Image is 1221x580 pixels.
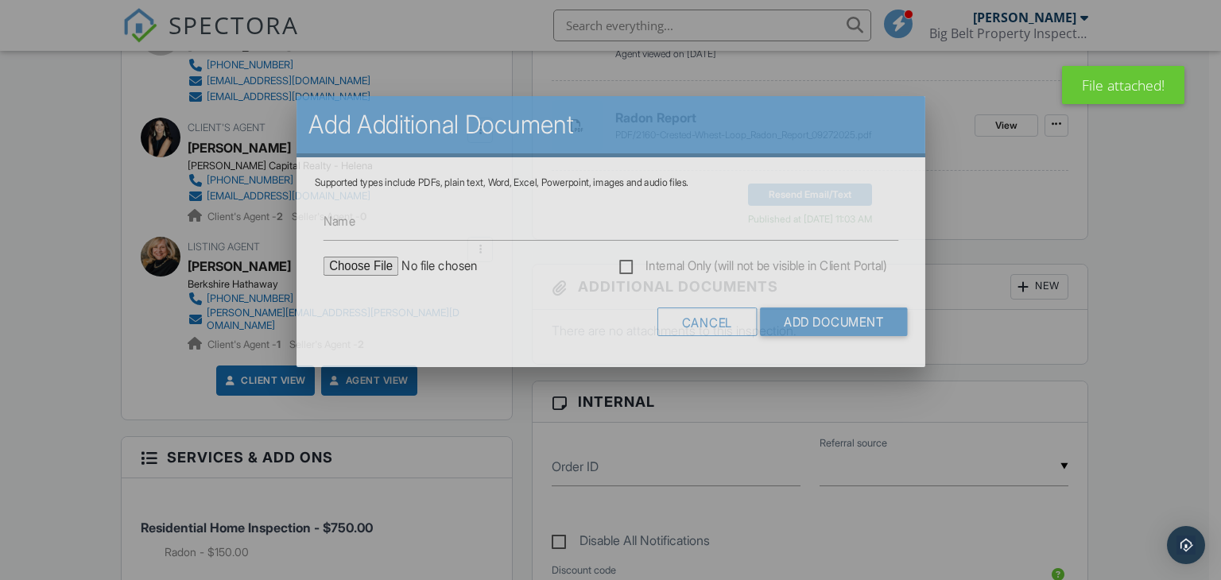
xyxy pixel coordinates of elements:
[619,258,886,278] label: Internal Only (will not be visible in Client Portal)
[308,109,913,141] h2: Add Additional Document
[760,307,907,336] input: Add Document
[657,307,756,336] div: Cancel
[323,212,355,230] label: Name
[1062,66,1184,104] div: File attached!
[314,176,907,189] div: Supported types include PDFs, plain text, Word, Excel, Powerpoint, images and audio files.
[1167,526,1205,564] div: Open Intercom Messenger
